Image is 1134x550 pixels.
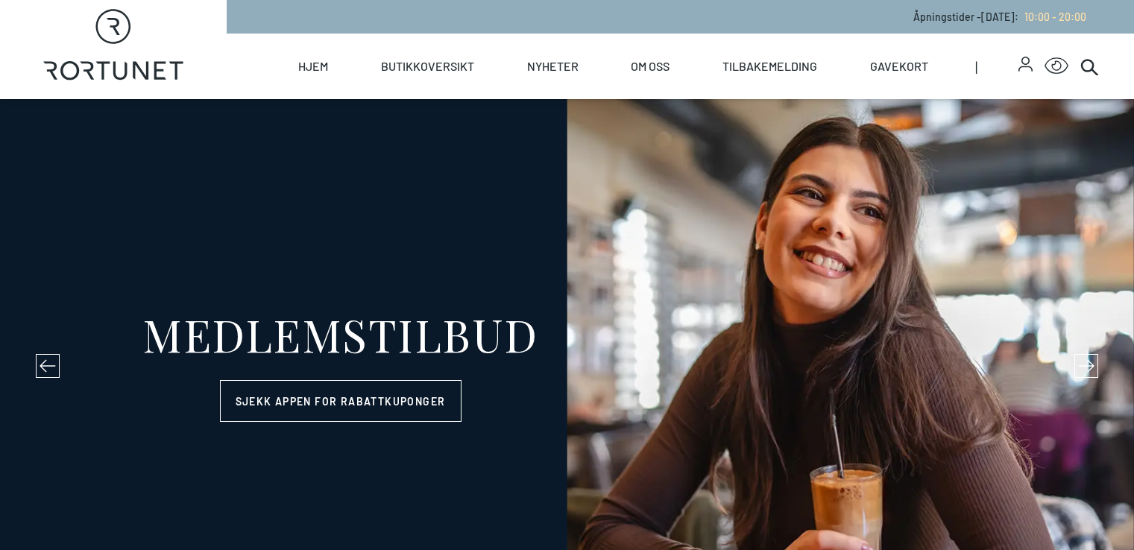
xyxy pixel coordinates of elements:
[631,34,670,99] a: Om oss
[381,34,474,99] a: Butikkoversikt
[722,34,817,99] a: Tilbakemelding
[870,34,928,99] a: Gavekort
[298,34,328,99] a: Hjem
[220,380,462,422] a: Sjekk appen for rabattkuponger
[913,9,1086,25] p: Åpningstider - [DATE] :
[527,34,579,99] a: Nyheter
[975,34,1018,99] span: |
[142,312,538,356] div: MEDLEMSTILBUD
[1024,10,1086,23] span: 10:00 - 20:00
[1045,54,1068,78] button: Open Accessibility Menu
[1018,10,1086,23] a: 10:00 - 20:00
